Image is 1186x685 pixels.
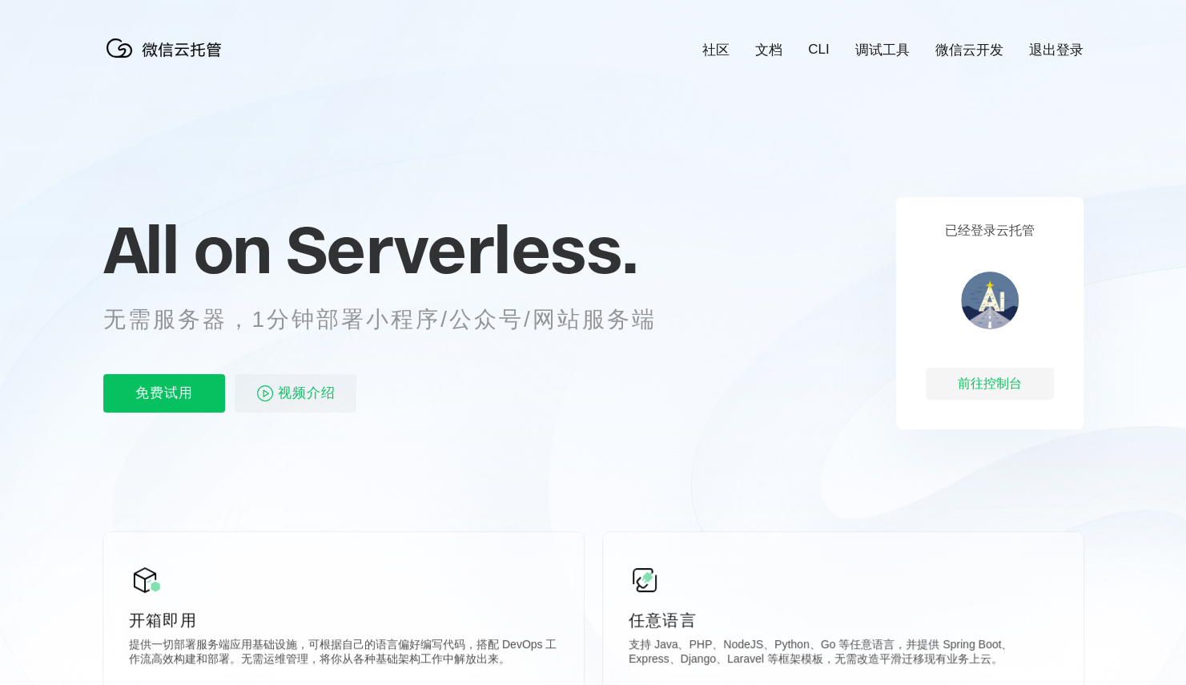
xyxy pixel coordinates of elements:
div: 前往控制台 [926,368,1054,400]
p: 免费试用 [103,374,225,413]
a: 文档 [755,41,782,59]
p: 已经登录云托管 [945,223,1035,240]
p: 无需服务器，1分钟部署小程序/公众号/网站服务端 [103,304,686,336]
a: 微信云托管 [103,53,231,66]
a: 微信云开发 [935,41,1003,59]
span: Serverless. [286,209,637,289]
p: 任意语言 [629,609,1058,631]
img: video_play.svg [255,384,275,403]
p: 支持 Java、PHP、NodeJS、Python、Go 等任意语言，并提供 Spring Boot、Express、Django、Laravel 等框架模板，无需改造平滑迁移现有业务上云。 [629,638,1058,670]
a: CLI [808,42,829,58]
a: 调试工具 [855,41,910,59]
a: 社区 [702,41,730,59]
span: All on [103,209,271,289]
span: 视频介绍 [278,374,336,413]
p: 开箱即用 [129,609,558,631]
p: 提供一切部署服务端应用基础设施，可根据自己的语言偏好编写代码，搭配 DevOps 工作流高效构建和部署。无需运维管理，将你从各种基础架构工作中解放出来。 [129,638,558,670]
img: 微信云托管 [103,32,231,64]
a: 退出登录 [1029,41,1083,59]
